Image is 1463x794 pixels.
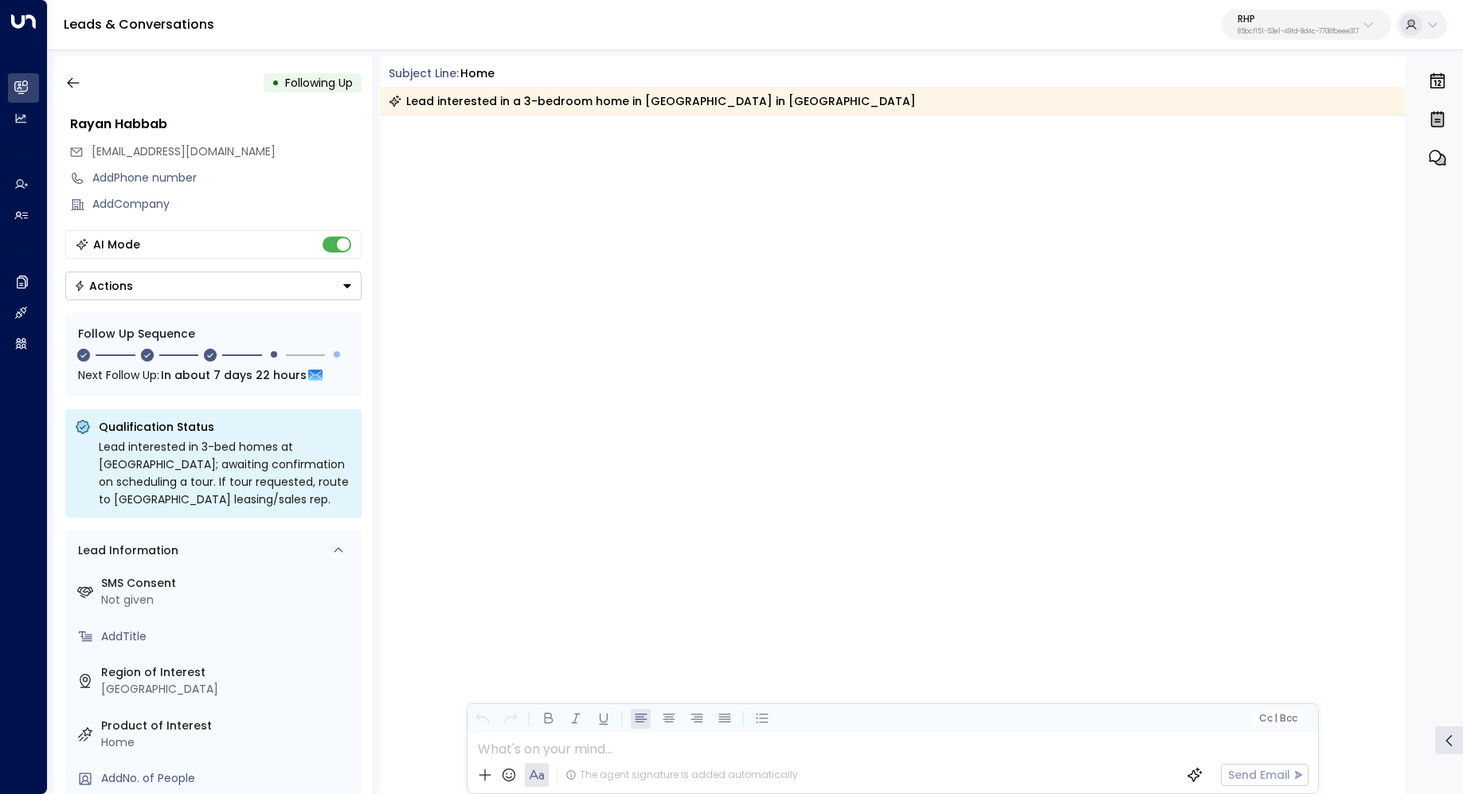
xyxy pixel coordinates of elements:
button: Actions [65,272,362,300]
div: AddCompany [92,196,362,213]
button: Redo [500,709,520,729]
div: AI Mode [93,237,140,252]
span: [EMAIL_ADDRESS][DOMAIN_NAME] [92,143,276,159]
span: Cc Bcc [1259,713,1297,724]
span: rayan.habbab@gmail.com [92,143,276,160]
div: [GEOGRAPHIC_DATA] [101,681,355,698]
div: Home [101,734,355,751]
div: Not given [101,592,355,608]
div: AddPhone number [92,170,362,186]
div: • [272,68,280,97]
div: home [460,65,495,82]
p: RHP [1238,14,1359,24]
div: Actions [74,279,133,293]
p: Qualification Status [99,419,352,435]
div: Lead interested in a 3-bedroom home in [GEOGRAPHIC_DATA] in [GEOGRAPHIC_DATA] [389,93,916,109]
span: In about 7 days 22 hours [161,366,307,384]
div: AddTitle [101,628,355,645]
label: SMS Consent [101,575,355,592]
button: Undo [472,709,492,729]
label: Product of Interest [101,718,355,734]
button: RHP85bcf151-53e1-49fd-8d4c-7708fbeee317 [1222,10,1391,40]
div: Button group with a nested menu [65,272,362,300]
div: AddNo. of People [101,770,355,787]
div: Lead Information [72,542,178,559]
span: Subject Line: [389,65,459,81]
button: Cc|Bcc [1253,711,1304,726]
span: Following Up [285,75,353,91]
div: Lead interested in 3-bed homes at [GEOGRAPHIC_DATA]; awaiting confirmation on scheduling a tour. ... [99,438,352,508]
div: Next Follow Up: [78,366,349,384]
label: Region of Interest [101,664,355,681]
div: Follow Up Sequence [78,326,349,342]
div: Rayan Habbab [70,115,362,134]
p: 85bcf151-53e1-49fd-8d4c-7708fbeee317 [1238,29,1359,35]
a: Leads & Conversations [64,15,214,33]
div: The agent signature is added automatically [565,768,798,782]
span: | [1274,713,1277,724]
